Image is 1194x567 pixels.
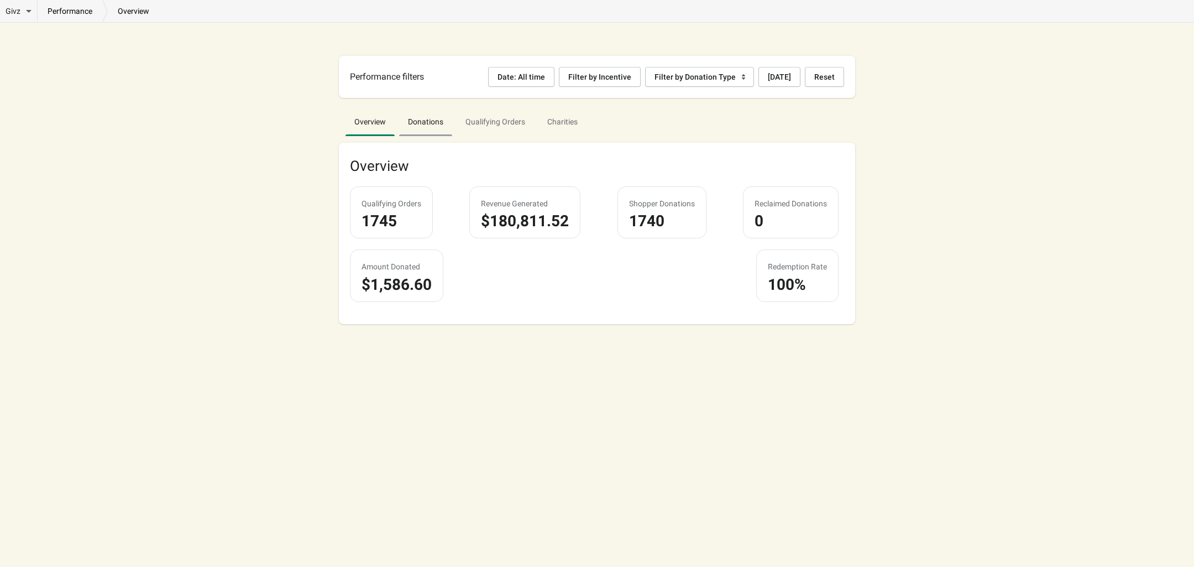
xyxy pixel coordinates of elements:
[758,67,800,87] button: [DATE]
[38,6,102,17] a: performance
[488,67,554,87] button: Date: All time
[755,216,827,227] div: 0
[481,198,569,209] div: Revenue Generated
[345,112,395,132] span: Overview
[457,112,534,132] span: Qualifying Orders
[629,216,695,227] div: 1740
[559,67,641,87] button: Filter by Incentive
[538,112,586,132] span: Charities
[362,261,432,272] div: Amount Donated
[481,216,569,227] div: $180,811.52
[399,112,452,132] span: Donations
[805,67,844,87] button: Reset
[768,72,791,81] div: [DATE]
[350,70,424,84] h2: Performance filters
[768,279,827,290] div: 100%
[654,72,736,81] div: Filter by Donation Type
[350,154,844,178] h2: Overview
[108,6,159,17] p: overview
[814,72,835,81] span: Reset
[755,198,827,209] div: Reclaimed Donations
[645,67,754,87] button: Filter by Donation Type
[498,72,545,81] div: Date: All time
[768,261,827,272] div: Redemption Rate
[362,198,421,209] div: Qualifying Orders
[6,6,20,17] span: Givz
[362,216,421,227] div: 1745
[362,279,432,290] div: $1,586.60
[629,198,695,209] div: Shopper Donations
[568,72,631,81] div: Filter by Incentive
